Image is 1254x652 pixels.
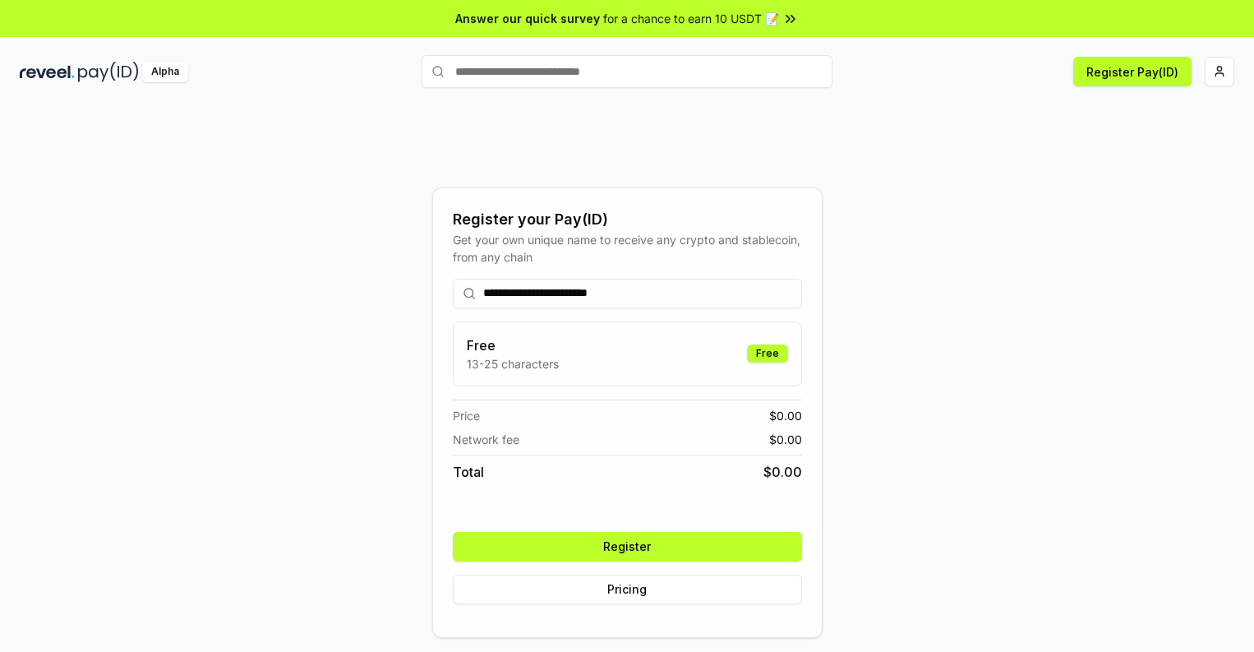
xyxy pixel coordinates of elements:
[453,208,802,231] div: Register your Pay(ID)
[142,62,188,82] div: Alpha
[453,575,802,604] button: Pricing
[769,407,802,424] span: $ 0.00
[467,335,559,355] h3: Free
[453,431,519,448] span: Network fee
[763,462,802,482] span: $ 0.00
[1073,57,1192,86] button: Register Pay(ID)
[467,355,559,372] p: 13-25 characters
[747,344,788,363] div: Free
[20,62,75,82] img: reveel_dark
[453,532,802,562] button: Register
[453,407,480,424] span: Price
[78,62,139,82] img: pay_id
[769,431,802,448] span: $ 0.00
[453,462,484,482] span: Total
[453,231,802,266] div: Get your own unique name to receive any crypto and stablecoin, from any chain
[455,10,600,27] span: Answer our quick survey
[603,10,779,27] span: for a chance to earn 10 USDT 📝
